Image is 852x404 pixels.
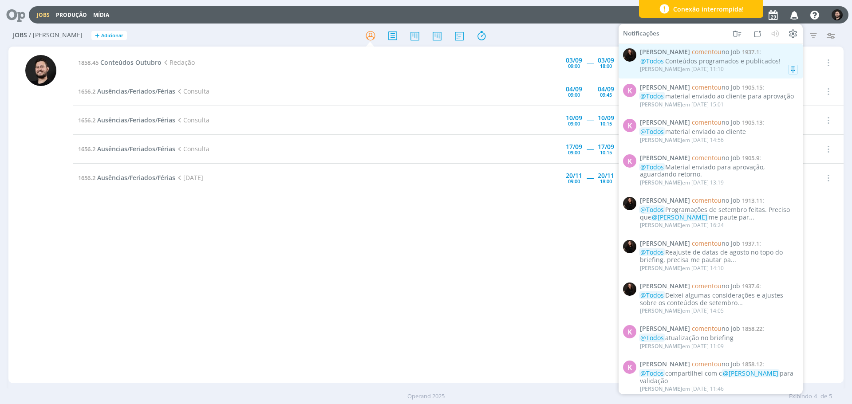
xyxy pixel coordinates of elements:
span: 1656.2 [78,116,95,124]
div: 09:00 [568,150,580,155]
img: S [623,48,636,62]
span: : [640,154,798,162]
div: 18:00 [600,179,612,184]
span: [PERSON_NAME] [640,264,682,272]
span: Ausências/Feriados/Férias [97,145,175,153]
div: K [623,119,636,132]
span: Redação [162,58,195,67]
span: [DATE] [175,173,203,182]
span: @Todos [640,205,664,214]
span: no Job [692,47,740,56]
span: Conexão interrompida! [673,4,744,14]
button: B [831,7,843,23]
div: 10:15 [600,150,612,155]
span: [PERSON_NAME] [640,154,690,162]
span: [PERSON_NAME] [640,48,690,56]
div: 09:45 [600,92,612,97]
span: @Todos [640,127,664,136]
div: 09:00 [568,63,580,68]
div: em [DATE] 11:10 [640,66,724,72]
span: [PERSON_NAME] [640,221,682,229]
img: B [832,9,843,20]
span: Consulta [175,116,209,124]
div: compartilhei com o para validação [640,369,798,384]
span: no Job [692,324,740,333]
div: K [623,325,636,338]
span: 1913.11 [742,196,762,204]
span: [PERSON_NAME] [640,119,690,126]
div: em [DATE] 14:05 [640,308,724,314]
a: Produção [56,11,87,19]
span: 1937.1 [742,239,759,247]
span: : [640,48,798,56]
span: [PERSON_NAME] [640,361,690,368]
div: em [DATE] 11:46 [640,386,724,392]
button: +Adicionar [91,31,127,40]
div: K [623,83,636,97]
a: 1656.2Ausências/Feriados/Férias [78,87,175,95]
span: @[PERSON_NAME] [652,213,707,221]
span: : [640,282,798,290]
div: em [DATE] 14:56 [640,137,724,143]
span: 5 [829,392,832,401]
span: ----- [587,58,593,67]
span: @Todos [640,248,664,256]
a: 1858.45Conteúdos Outubro [78,58,162,67]
span: comentou [692,82,722,91]
span: 1656.2 [78,174,95,182]
span: 1937.6 [742,282,759,290]
span: @Todos [640,162,664,171]
img: S [623,282,636,296]
span: [PERSON_NAME] [640,197,690,204]
span: Ausências/Feriados/Férias [97,87,175,95]
div: em [DATE] 16:24 [640,222,724,228]
span: comentou [692,118,722,126]
span: 1656.2 [78,145,95,153]
span: [PERSON_NAME] [640,385,682,392]
span: comentou [692,360,722,368]
div: 17/09 [598,144,614,150]
span: no Job [692,282,740,290]
span: @Todos [640,291,664,299]
button: Mídia [91,12,112,19]
img: S [623,197,636,210]
span: no Job [692,239,740,247]
span: : [640,83,798,91]
span: 1858.45 [78,59,99,67]
span: no Job [692,82,740,91]
span: @Todos [640,92,664,100]
span: no Job [692,153,740,162]
div: em [DATE] 15:01 [640,102,724,108]
span: 1858.22 [742,325,762,333]
span: [PERSON_NAME] [640,307,682,314]
div: K [623,361,636,374]
span: comentou [692,324,722,333]
span: [PERSON_NAME] [640,136,682,143]
span: comentou [692,239,722,247]
span: : [640,361,798,368]
span: Jobs [13,31,27,39]
span: : [640,325,798,333]
span: 1937.1 [742,48,759,56]
span: [PERSON_NAME] [640,239,690,247]
div: 10/09 [566,115,582,121]
span: @Todos [640,57,664,65]
button: Produção [53,12,90,19]
span: @[PERSON_NAME] [723,369,778,377]
span: 1858.12 [742,360,762,368]
span: : [640,119,798,126]
span: 4 [814,392,817,401]
div: 17/09 [566,144,582,150]
span: ----- [587,116,593,124]
span: : [640,197,798,204]
span: no Job [692,118,740,126]
span: Notificações [623,30,659,37]
div: 09:00 [568,92,580,97]
span: Ausências/Feriados/Férias [97,116,175,124]
span: : [640,239,798,247]
span: [PERSON_NAME] [640,282,690,290]
a: Jobs [37,11,50,19]
div: 10/09 [598,115,614,121]
div: Programações de setembro feitas. Preciso que me paute par... [640,206,798,221]
div: material enviado ao cliente para aprovação [640,93,798,100]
